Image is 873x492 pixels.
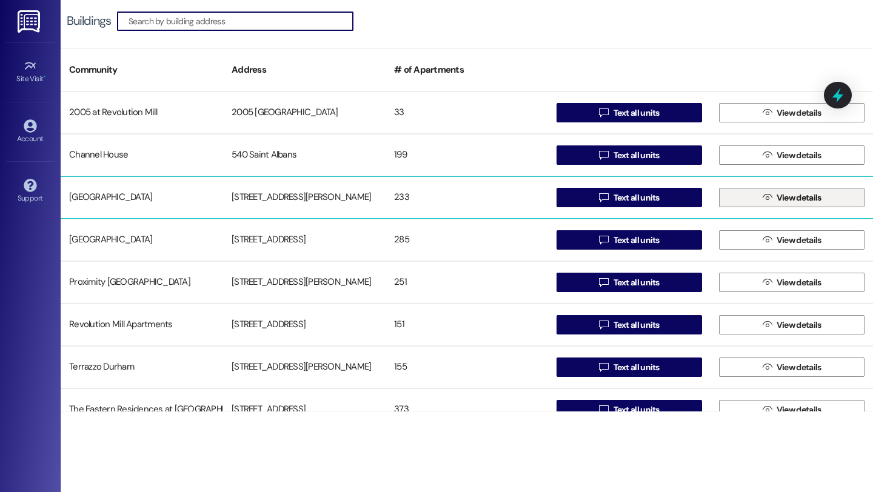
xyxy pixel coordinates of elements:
[557,273,702,292] button: Text all units
[61,228,223,252] div: [GEOGRAPHIC_DATA]
[777,107,821,119] span: View details
[557,400,702,419] button: Text all units
[614,276,660,289] span: Text all units
[223,228,386,252] div: [STREET_ADDRESS]
[777,319,821,331] span: View details
[614,234,660,247] span: Text all units
[386,185,548,210] div: 233
[6,56,55,88] a: Site Visit •
[777,191,821,204] span: View details
[223,101,386,125] div: 2005 [GEOGRAPHIC_DATA]
[386,55,548,85] div: # of Apartments
[223,355,386,379] div: [STREET_ADDRESS][PERSON_NAME]
[763,405,772,414] i: 
[614,404,660,416] span: Text all units
[223,313,386,337] div: [STREET_ADDRESS]
[386,270,548,294] div: 251
[557,103,702,122] button: Text all units
[777,361,821,374] span: View details
[763,320,772,330] i: 
[557,315,702,334] button: Text all units
[777,404,821,416] span: View details
[719,230,865,250] button: View details
[386,397,548,422] div: 373
[557,145,702,165] button: Text all units
[18,10,42,33] img: ResiDesk Logo
[67,15,111,27] div: Buildings
[61,355,223,379] div: Terrazzo Durham
[557,188,702,207] button: Text all units
[599,405,608,414] i: 
[614,361,660,374] span: Text all units
[61,101,223,125] div: 2005 at Revolution Mill
[6,116,55,148] a: Account
[763,150,772,160] i: 
[6,175,55,208] a: Support
[557,357,702,377] button: Text all units
[599,235,608,245] i: 
[719,315,865,334] button: View details
[61,397,223,422] div: The Eastern Residences at [GEOGRAPHIC_DATA]
[614,107,660,119] span: Text all units
[61,185,223,210] div: [GEOGRAPHIC_DATA]
[599,278,608,287] i: 
[719,103,865,122] button: View details
[61,270,223,294] div: Proximity [GEOGRAPHIC_DATA]
[763,235,772,245] i: 
[599,150,608,160] i: 
[386,313,548,337] div: 151
[223,55,386,85] div: Address
[599,320,608,330] i: 
[61,143,223,167] div: Channel House
[719,273,865,292] button: View details
[599,193,608,202] i: 
[44,73,45,81] span: •
[61,313,223,337] div: Revolution Mill Apartments
[386,101,548,125] div: 33
[763,278,772,287] i: 
[777,149,821,162] span: View details
[614,149,660,162] span: Text all units
[223,397,386,422] div: [STREET_ADDRESS]
[223,185,386,210] div: [STREET_ADDRESS][PERSON_NAME]
[129,13,353,30] input: Search by building address
[599,108,608,118] i: 
[763,108,772,118] i: 
[61,55,223,85] div: Community
[386,143,548,167] div: 199
[557,230,702,250] button: Text all units
[614,191,660,204] span: Text all units
[223,143,386,167] div: 540 Saint Albans
[614,319,660,331] span: Text all units
[719,357,865,377] button: View details
[599,362,608,372] i: 
[719,188,865,207] button: View details
[777,234,821,247] span: View details
[386,228,548,252] div: 285
[777,276,821,289] span: View details
[763,362,772,372] i: 
[763,193,772,202] i: 
[719,400,865,419] button: View details
[223,270,386,294] div: [STREET_ADDRESS][PERSON_NAME]
[719,145,865,165] button: View details
[386,355,548,379] div: 155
